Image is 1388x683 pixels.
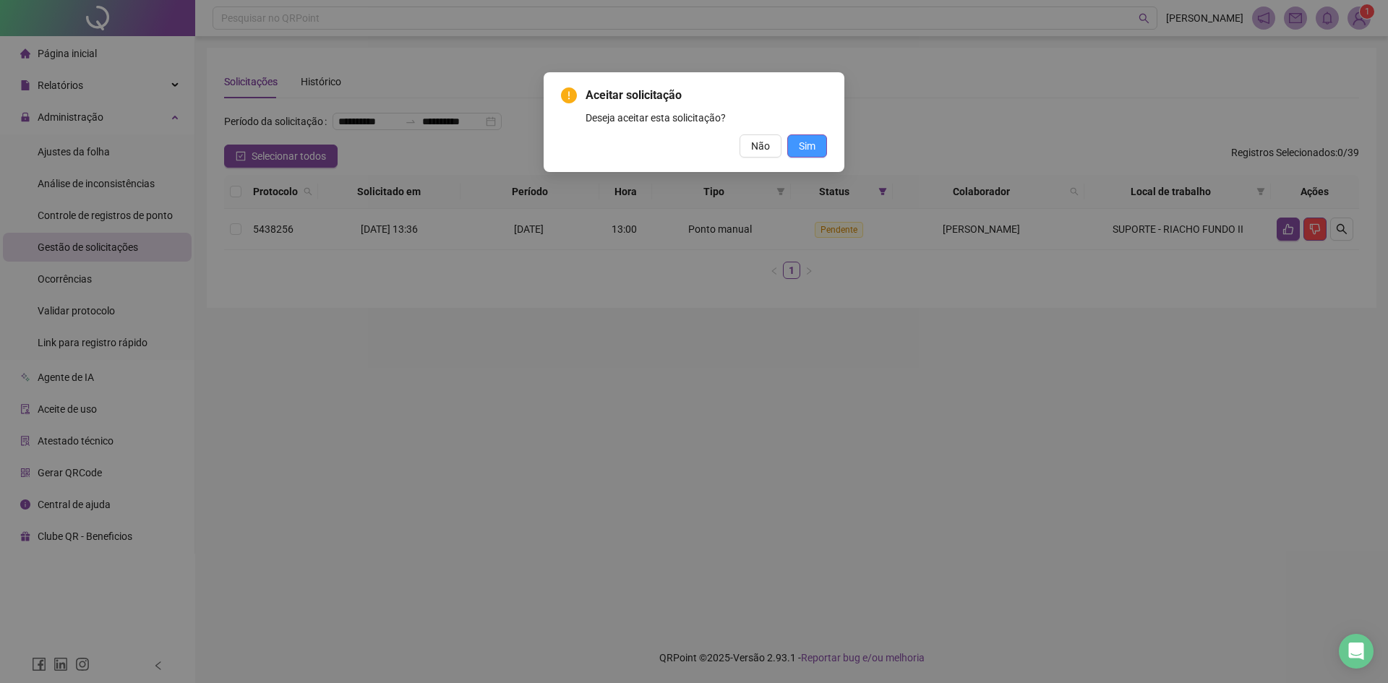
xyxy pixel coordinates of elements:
[751,138,770,154] span: Não
[561,87,577,103] span: exclamation-circle
[787,134,827,158] button: Sim
[799,138,815,154] span: Sim
[1339,634,1374,669] div: Open Intercom Messenger
[586,87,827,104] span: Aceitar solicitação
[740,134,781,158] button: Não
[586,110,827,126] div: Deseja aceitar esta solicitação?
